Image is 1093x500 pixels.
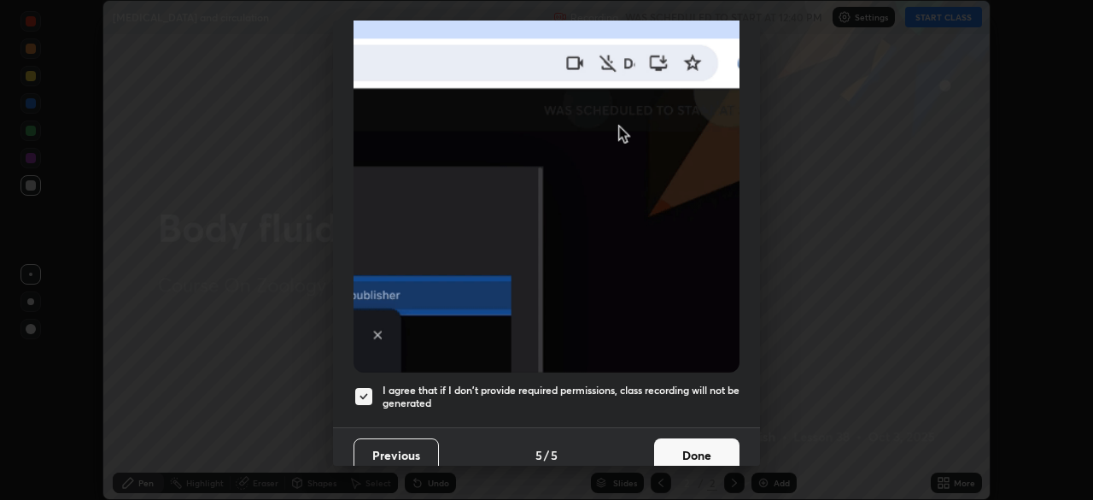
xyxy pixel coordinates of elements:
[544,446,549,464] h4: /
[383,384,739,410] h5: I agree that if I don't provide required permissions, class recording will not be generated
[654,438,739,473] button: Done
[551,446,558,464] h4: 5
[535,446,542,464] h4: 5
[354,438,439,473] button: Previous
